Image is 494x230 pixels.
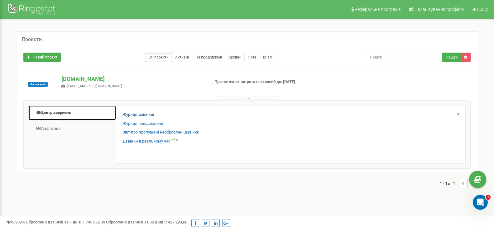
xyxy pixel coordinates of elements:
span: Оброблено дзвінків за 30 днів : [106,220,187,224]
span: Активний [28,82,48,87]
u: 1 745 662,00 [83,220,105,224]
span: Налаштування профілю [415,7,464,12]
u: 7 427 293,00 [165,220,187,224]
span: Вихід [477,7,488,12]
a: Аналiтика [28,121,116,136]
span: Оброблено дзвінків за 7 днів : [26,220,105,224]
a: Тріал [259,53,275,62]
iframe: Intercom live chat [473,195,488,210]
a: Архівні [225,53,245,62]
sup: NEW [171,138,178,142]
nav: ... [440,172,477,194]
a: Активні [172,53,192,62]
a: Нові [244,53,259,62]
span: 1 - 1 of 1 [440,179,458,188]
input: Пошук [366,53,443,62]
button: Пошук [442,53,461,62]
a: Дзвінки в реальному часіNEW [122,138,178,144]
a: Центр звернень [28,105,116,120]
a: Не продовжені [192,53,225,62]
p: При поточних витратах активний до: [DATE] [214,79,319,85]
a: X [457,111,459,117]
a: Всі проєкти [145,53,172,62]
p: [DOMAIN_NAME] [61,75,204,83]
a: Новий проєкт [23,53,61,62]
a: Звіт про пропущені необроблені дзвінки [122,129,199,135]
a: Журнал дзвінків [122,112,154,118]
span: [EMAIL_ADDRESS][DOMAIN_NAME] [67,84,122,88]
h5: Проєкти [22,37,42,42]
span: Реферальна програма [355,7,401,12]
span: 1 [486,195,491,200]
a: Журнал повідомлень [122,121,163,127]
span: 99,989% [6,220,25,224]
